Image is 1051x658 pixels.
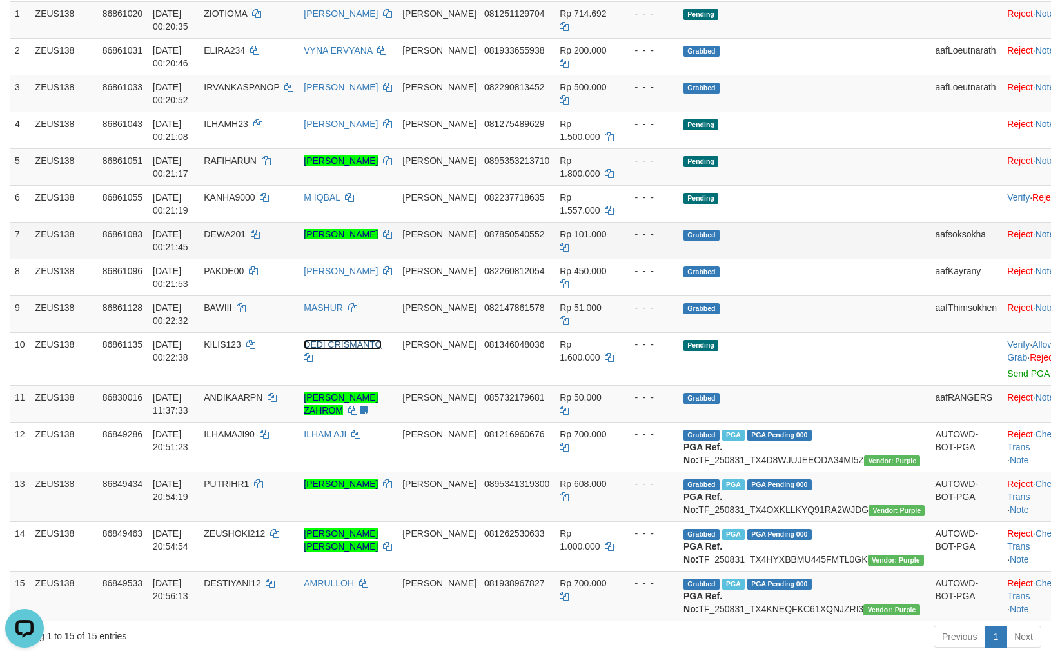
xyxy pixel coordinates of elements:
[560,45,606,55] span: Rp 200.000
[153,155,188,179] span: [DATE] 00:21:17
[153,429,188,452] span: [DATE] 20:51:23
[30,1,97,39] td: ZEUS138
[153,45,188,68] span: [DATE] 00:20:46
[683,119,718,130] span: Pending
[30,112,97,148] td: ZEUS138
[869,505,925,516] span: Vendor URL: https://trx4.1velocity.biz
[204,266,244,276] span: PAKDE00
[624,391,673,404] div: - - -
[153,192,188,215] span: [DATE] 00:21:19
[1007,266,1033,276] a: Reject
[560,192,600,215] span: Rp 1.557.000
[30,521,97,571] td: ZEUS138
[153,8,188,32] span: [DATE] 00:20:35
[484,82,544,92] span: Copy 082290813452 to clipboard
[204,45,245,55] span: ELIRA234
[304,303,343,313] a: MASHUR
[204,82,279,92] span: IRVANKASPANOP
[30,185,97,222] td: ZEUS138
[484,528,544,539] span: Copy 081262530633 to clipboard
[204,303,231,313] span: BAWIII
[624,577,673,590] div: - - -
[624,191,673,204] div: - - -
[678,422,930,472] td: TF_250831_TX4D8WJUJEEODA34MI5Z
[560,479,606,489] span: Rp 608.000
[1007,192,1030,203] a: Verify
[30,295,97,332] td: ZEUS138
[30,472,97,521] td: ZEUS138
[402,266,476,276] span: [PERSON_NAME]
[304,578,354,588] a: AMRULLOH
[304,528,378,552] a: [PERSON_NAME] [PERSON_NAME]
[985,626,1007,648] a: 1
[930,295,1002,332] td: aafThimsokhen
[103,303,142,313] span: 86861128
[683,579,720,590] span: Grabbed
[484,578,544,588] span: Copy 081938967827 to clipboard
[1007,368,1049,379] a: Send PGA
[103,229,142,239] span: 86861083
[560,429,606,439] span: Rp 700.000
[30,571,97,621] td: ZEUS138
[722,430,745,441] span: Marked by aafRornrotha
[560,229,606,239] span: Rp 101.000
[103,192,142,203] span: 86861055
[1010,604,1029,614] a: Note
[678,521,930,571] td: TF_250831_TX4HYXBBMU445FMTL0GK
[402,192,476,203] span: [PERSON_NAME]
[683,442,722,465] b: PGA Ref. No:
[30,332,97,385] td: ZEUS138
[153,578,188,601] span: [DATE] 20:56:13
[624,228,673,241] div: - - -
[747,430,812,441] span: PGA Pending
[103,429,142,439] span: 86849286
[10,112,30,148] td: 4
[747,529,812,540] span: PGA Pending
[10,259,30,295] td: 8
[484,8,544,19] span: Copy 081251129704 to clipboard
[153,303,188,326] span: [DATE] 00:22:32
[10,624,428,643] div: Showing 1 to 15 of 15 entries
[204,339,241,350] span: KILIS123
[30,75,97,112] td: ZEUS138
[560,8,606,19] span: Rp 714.692
[153,528,188,552] span: [DATE] 20:54:54
[1007,303,1033,313] a: Reject
[103,578,142,588] span: 86849533
[484,479,549,489] span: Copy 0895341319300 to clipboard
[1006,626,1041,648] a: Next
[402,339,476,350] span: [PERSON_NAME]
[402,45,476,55] span: [PERSON_NAME]
[624,428,673,441] div: - - -
[10,295,30,332] td: 9
[204,578,260,588] span: DESTIYANI12
[402,229,476,239] span: [PERSON_NAME]
[10,422,30,472] td: 12
[683,193,718,204] span: Pending
[683,340,718,351] span: Pending
[683,266,720,277] span: Grabbed
[1010,554,1029,564] a: Note
[624,81,673,94] div: - - -
[678,472,930,521] td: TF_250831_TX4OXKLLKYQ91RA2WJDG
[560,392,602,403] span: Rp 50.000
[560,266,606,276] span: Rp 450.000
[204,429,255,439] span: ILHAMAJI90
[683,492,722,515] b: PGA Ref. No:
[5,5,44,44] button: Open LiveChat chat widget
[103,479,142,489] span: 86849434
[304,339,382,350] a: DEDI CRISMANTO
[10,521,30,571] td: 14
[402,429,476,439] span: [PERSON_NAME]
[484,303,544,313] span: Copy 082147861578 to clipboard
[930,222,1002,259] td: aafsoksokha
[30,38,97,75] td: ZEUS138
[153,82,188,105] span: [DATE] 00:20:52
[103,392,142,403] span: 86830016
[683,430,720,441] span: Grabbed
[304,392,378,415] a: [PERSON_NAME] ZAHROM
[153,229,188,252] span: [DATE] 00:21:45
[10,332,30,385] td: 10
[1007,229,1033,239] a: Reject
[484,229,544,239] span: Copy 087850540552 to clipboard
